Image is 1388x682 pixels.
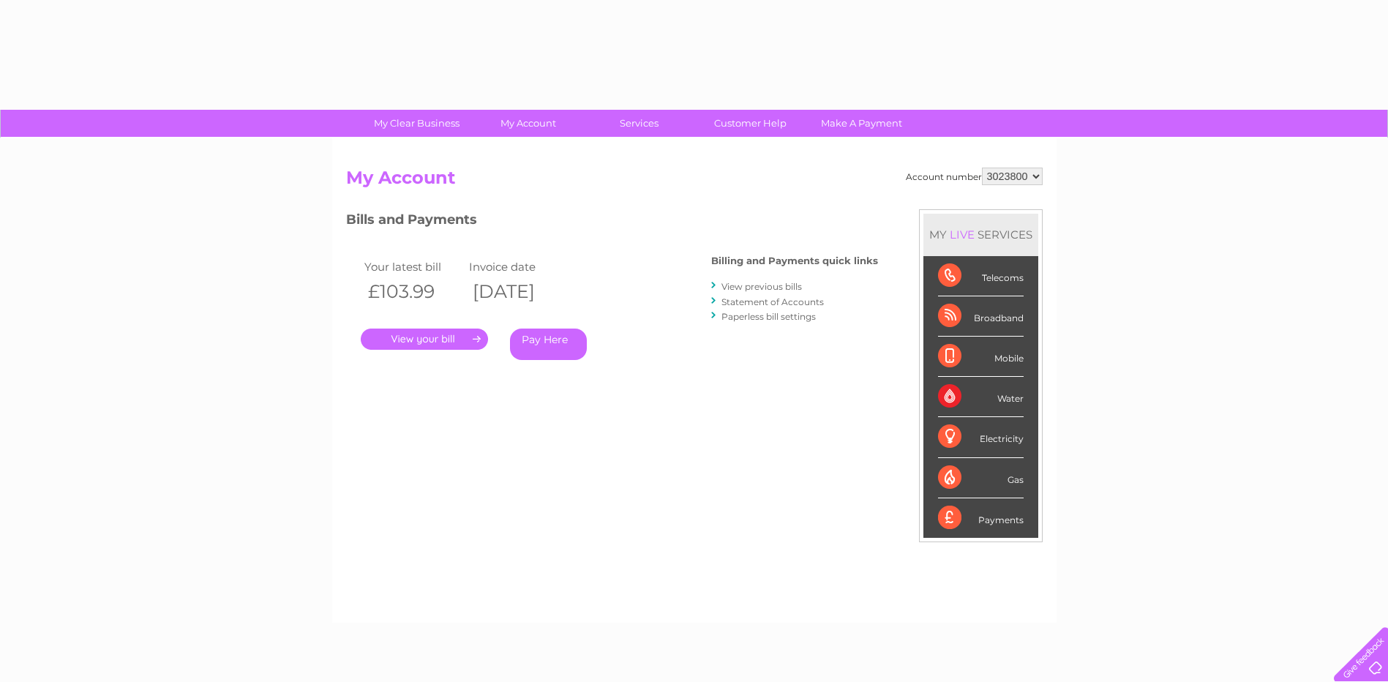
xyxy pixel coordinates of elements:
[938,498,1024,538] div: Payments
[465,277,571,307] th: [DATE]
[711,255,878,266] h4: Billing and Payments quick links
[721,281,802,292] a: View previous bills
[356,110,477,137] a: My Clear Business
[690,110,811,137] a: Customer Help
[938,296,1024,337] div: Broadband
[938,458,1024,498] div: Gas
[346,168,1043,195] h2: My Account
[906,168,1043,185] div: Account number
[947,228,978,241] div: LIVE
[938,256,1024,296] div: Telecoms
[510,329,587,360] a: Pay Here
[468,110,588,137] a: My Account
[346,209,878,235] h3: Bills and Payments
[938,377,1024,417] div: Water
[938,337,1024,377] div: Mobile
[579,110,699,137] a: Services
[361,329,488,350] a: .
[721,311,816,322] a: Paperless bill settings
[465,257,571,277] td: Invoice date
[938,417,1024,457] div: Electricity
[721,296,824,307] a: Statement of Accounts
[361,257,466,277] td: Your latest bill
[801,110,922,137] a: Make A Payment
[361,277,466,307] th: £103.99
[923,214,1038,255] div: MY SERVICES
